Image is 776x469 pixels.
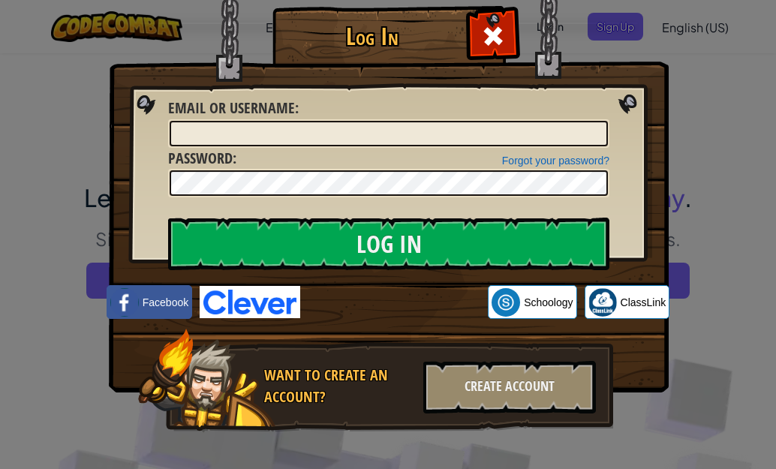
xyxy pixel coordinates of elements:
[276,23,468,50] h1: Log In
[492,288,520,317] img: schoology.png
[423,361,596,413] div: Create Account
[168,148,233,168] span: Password
[300,286,488,319] iframe: Sign in with Google Button
[502,155,609,167] a: Forgot your password?
[168,148,236,170] label: :
[264,365,414,407] div: Want to create an account?
[168,98,299,119] label: :
[621,295,666,310] span: ClassLink
[200,286,300,318] img: clever-logo-blue.png
[143,295,188,310] span: Facebook
[588,288,617,317] img: classlink-logo-small.png
[168,98,295,118] span: Email or Username
[524,295,573,310] span: Schoology
[110,288,139,317] img: facebook_small.png
[168,218,609,270] input: Log In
